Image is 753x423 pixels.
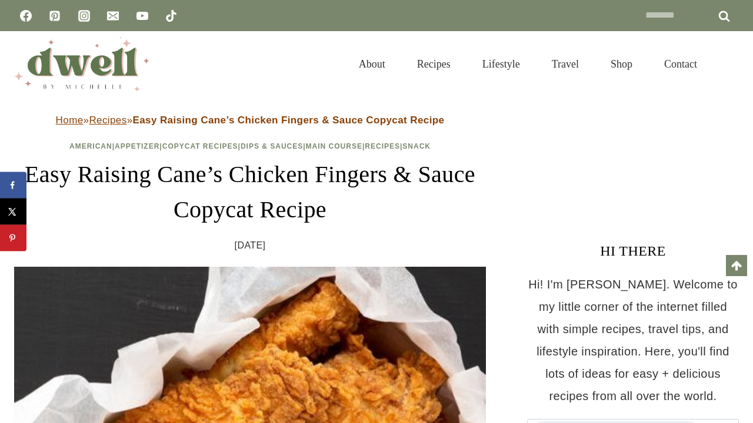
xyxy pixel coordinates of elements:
a: Copycat Recipes [162,142,238,150]
button: View Search Form [719,54,739,74]
a: YouTube [131,4,154,28]
span: | | | | | | [69,142,431,150]
a: American [69,142,112,150]
a: Scroll to top [726,255,747,276]
img: DWELL by michelle [14,37,149,91]
a: Appetizer [115,142,159,150]
a: Shop [595,43,648,85]
a: About [343,43,401,85]
a: Recipes [401,43,467,85]
a: Facebook [14,4,38,28]
span: » » [56,115,445,126]
a: Contact [648,43,713,85]
a: Snack [402,142,431,150]
h1: Easy Raising Cane’s Chicken Fingers & Sauce Copycat Recipe [14,157,486,227]
h3: HI THERE [527,240,739,261]
a: Lifestyle [467,43,536,85]
a: Main Course [306,142,362,150]
a: Recipes [89,115,126,126]
a: Travel [536,43,595,85]
a: TikTok [159,4,183,28]
strong: Easy Raising Cane’s Chicken Fingers & Sauce Copycat Recipe [132,115,444,126]
a: Email [101,4,125,28]
p: Hi! I'm [PERSON_NAME]. Welcome to my little corner of the internet filled with simple recipes, tr... [527,273,739,407]
a: Recipes [365,142,400,150]
time: [DATE] [235,237,266,254]
a: Dips & Sauces [241,142,303,150]
a: Home [56,115,84,126]
a: Instagram [72,4,96,28]
nav: Primary Navigation [343,43,713,85]
a: Pinterest [43,4,66,28]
